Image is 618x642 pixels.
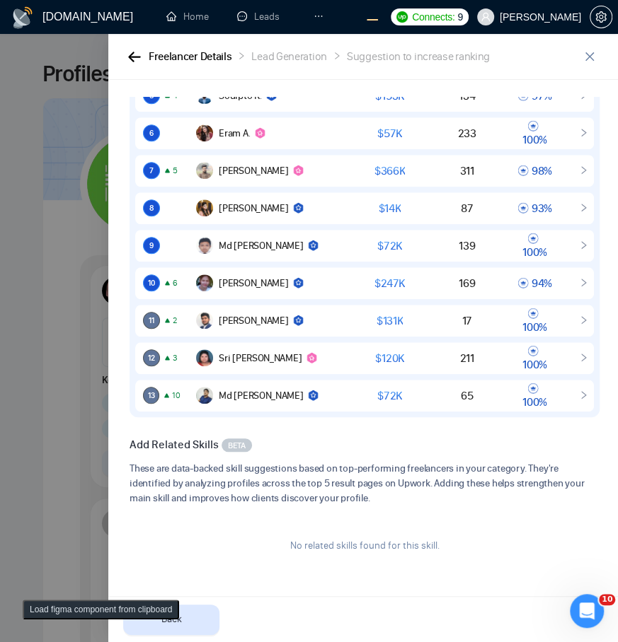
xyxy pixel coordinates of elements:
[219,165,288,177] span: [PERSON_NAME]
[460,351,474,365] span: 211
[481,12,491,22] span: user
[149,129,154,138] span: 6
[374,164,406,177] span: $ 366K
[196,349,213,366] img: Sri Sowmya L.
[292,202,304,214] img: top_rated
[579,51,600,62] span: close
[377,127,402,140] span: $ 57K
[377,314,404,327] span: $ 131K
[579,353,588,362] span: right
[379,202,401,215] span: $ 14K
[459,239,475,252] span: 139
[149,316,154,325] span: 11
[173,165,178,175] span: 5
[237,11,285,23] a: messageLeads
[517,276,552,290] span: 94 %
[11,6,34,29] img: logo
[130,461,600,506] span: These are data-backed skill suggestions based on top-performing freelancers in your category. The...
[522,344,547,371] span: 100 %
[196,199,213,216] img: Bushra A.
[517,202,552,215] span: 93 %
[462,314,471,327] span: 17
[173,353,178,363] span: 3
[149,204,154,213] span: 8
[307,240,319,251] img: top_rated
[590,11,612,23] a: setting
[149,48,232,66] div: Freelancer Details
[579,240,588,250] span: right
[196,387,213,404] img: Md Faruk H.
[599,594,615,605] span: 10
[570,594,604,628] iframe: Intercom live chat
[219,315,288,327] span: [PERSON_NAME]
[579,203,588,212] span: right
[314,11,324,21] span: ellipsis
[579,390,588,399] span: right
[292,277,304,288] img: top_rated
[579,165,588,175] span: right
[590,6,612,28] button: setting
[172,390,181,400] span: 10
[396,11,408,23] img: upwork-logo.png
[149,166,154,175] span: 7
[460,164,474,177] span: 311
[377,389,402,402] span: $ 72K
[578,45,601,68] button: close
[412,9,454,25] span: Connects:
[196,274,213,291] img: Ratna M.
[130,438,219,451] span: Add Related Skills
[579,128,588,137] span: right
[307,390,319,401] img: top_rated
[219,277,288,289] span: [PERSON_NAME]
[219,127,250,139] span: Eram A.
[219,240,303,252] span: Md [PERSON_NAME]
[522,119,547,146] span: 100 %
[219,202,288,214] span: [PERSON_NAME]
[522,232,547,259] span: 100 %
[517,164,552,177] span: 98 %
[457,9,463,25] span: 9
[461,389,473,402] span: 65
[579,278,588,287] span: right
[333,52,341,60] span: right
[196,124,213,141] img: Eram A.
[375,351,404,365] span: $ 120K
[148,279,155,288] span: 10
[173,278,178,288] span: 6
[458,127,476,140] span: 233
[219,390,303,402] span: Md [PERSON_NAME]
[590,11,612,23] span: setting
[254,127,265,139] img: top_rated_plus
[290,539,440,551] span: No related skills found for this skill.
[148,391,155,400] span: 13
[306,352,317,363] img: top_rated_plus
[374,276,405,290] span: $ 247K
[166,11,209,23] a: homeHome
[461,202,473,215] span: 87
[579,315,588,325] span: right
[196,162,213,179] img: Talha S.
[347,48,490,66] div: Suggestion to increase ranking
[459,276,475,290] span: 169
[228,439,246,452] span: BETA
[196,312,213,329] img: Nafees S.
[377,239,402,252] span: $ 72K
[196,237,213,254] img: Md R.
[148,354,155,363] span: 12
[149,241,154,250] span: 9
[237,52,246,60] span: right
[522,307,547,334] span: 100 %
[292,315,304,326] img: top_rated
[292,165,304,176] img: top_rated_plus
[173,315,177,325] span: 2
[219,352,302,364] span: Sri [PERSON_NAME]
[522,382,547,409] span: 100 %
[251,48,327,66] div: Lead Generation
